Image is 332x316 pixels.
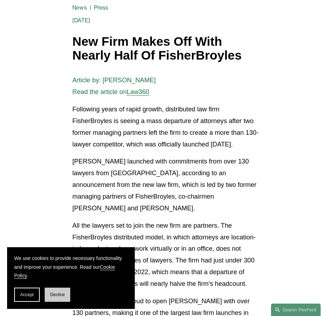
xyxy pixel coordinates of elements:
[50,292,65,297] span: Decline
[72,156,260,214] p: [PERSON_NAME] launched with commitments from over 130 lawyers from [GEOGRAPHIC_DATA], according t...
[72,4,87,11] a: News
[14,254,128,281] p: We use cookies to provide necessary functionality and improve your experience. Read our .
[72,104,260,150] p: Following years of rapid growth, distributed law firm FisherBroyles is seeing a mass departure of...
[72,220,260,290] p: All the lawyers set to join the new firm are partners. The FisherBroyles distributed model, in wh...
[127,88,149,95] a: Law360
[72,35,260,62] h1: New Firm Makes Off With Nearly Half Of FisherBroyles
[14,288,40,302] button: Accept
[72,76,156,95] span: Article by: [PERSON_NAME] Read the article on
[20,292,34,297] span: Accept
[94,4,109,11] a: Press
[45,288,70,302] button: Decline
[72,17,90,24] span: [DATE]
[271,304,321,316] a: Search this site
[7,247,135,309] section: Cookie banner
